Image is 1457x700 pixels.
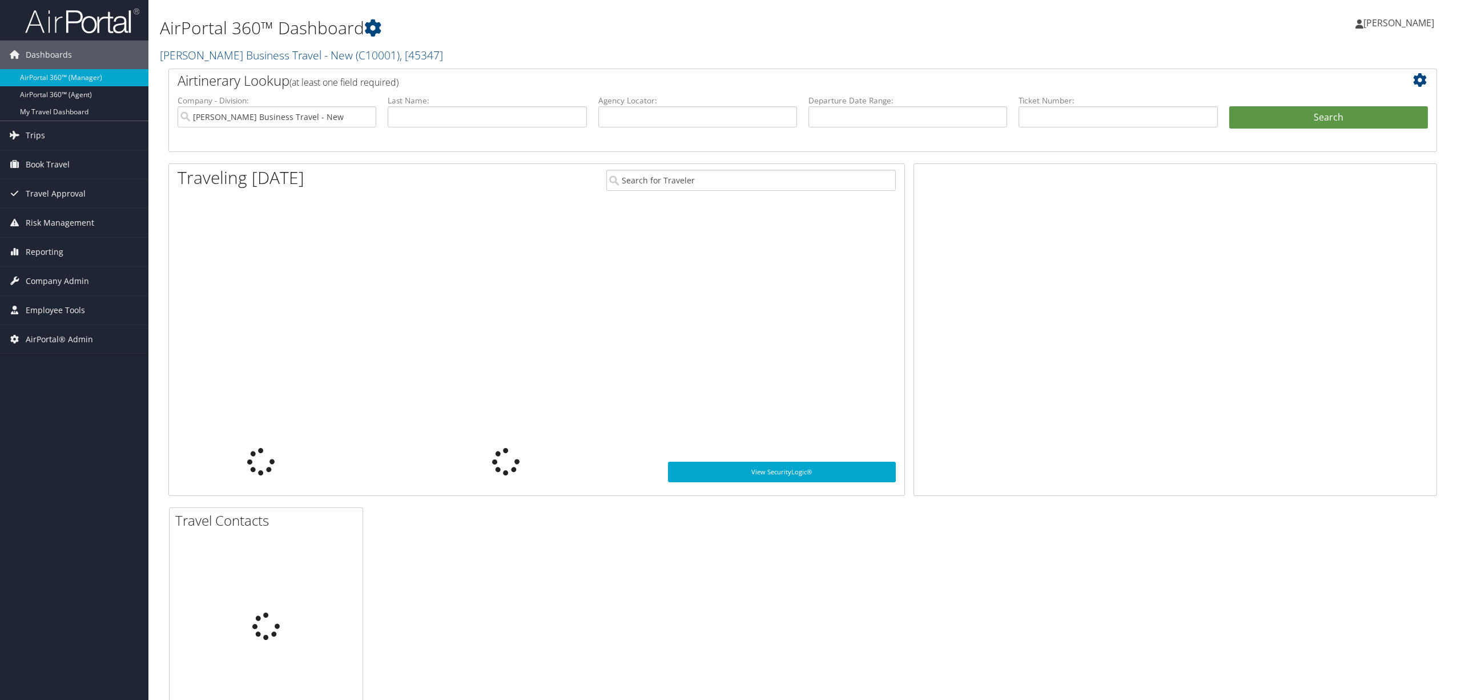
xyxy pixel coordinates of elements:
span: ( C10001 ) [356,47,400,63]
label: Company - Division: [178,95,376,106]
label: Departure Date Range: [808,95,1007,106]
span: (at least one field required) [289,76,399,89]
span: AirPortal® Admin [26,325,93,354]
button: Search [1229,106,1428,129]
img: airportal-logo.png [25,7,139,34]
span: Reporting [26,238,63,266]
span: Travel Approval [26,179,86,208]
input: Search for Traveler [606,170,896,191]
h2: Airtinerary Lookup [178,71,1322,90]
span: Employee Tools [26,296,85,325]
h1: AirPortal 360™ Dashboard [160,16,1017,40]
span: [PERSON_NAME] [1363,17,1434,29]
span: Risk Management [26,209,94,237]
label: Last Name: [388,95,586,106]
span: Company Admin [26,267,89,295]
a: [PERSON_NAME] Business Travel - New [160,47,443,63]
span: , [ 45347 ] [400,47,443,63]
a: View SecurityLogic® [668,462,896,482]
span: Trips [26,121,45,150]
h1: Traveling [DATE] [178,166,304,190]
span: Dashboards [26,41,72,69]
span: Book Travel [26,150,70,179]
label: Ticket Number: [1019,95,1217,106]
a: [PERSON_NAME] [1355,6,1446,40]
label: Agency Locator: [598,95,797,106]
h2: Travel Contacts [175,511,363,530]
